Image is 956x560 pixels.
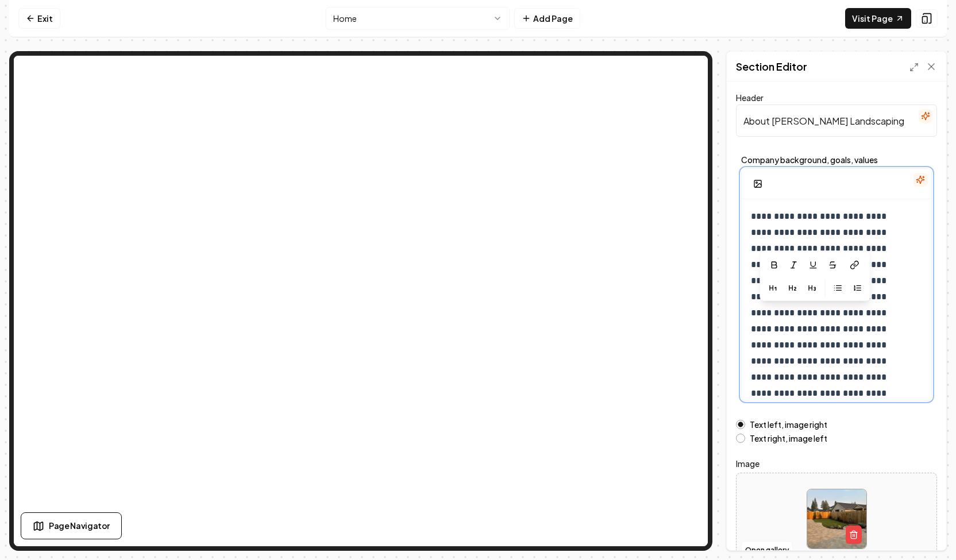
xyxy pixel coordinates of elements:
[49,520,110,532] span: Page Navigator
[514,8,580,29] button: Add Page
[843,255,866,276] button: Link
[736,92,764,103] label: Header
[804,256,822,275] button: Underline
[741,541,793,559] button: Open gallery
[848,279,866,298] button: Ordered List
[750,434,827,442] label: Text right, image left
[736,59,807,75] h2: Section Editor
[803,279,821,298] button: Heading 3
[746,173,769,194] button: Add Image
[764,279,782,298] button: Heading 1
[828,279,847,298] button: Bullet List
[21,512,122,539] button: Page Navigator
[18,8,60,29] a: Exit
[783,279,801,298] button: Heading 2
[750,420,827,428] label: Text left, image right
[807,489,866,549] img: image
[784,256,803,275] button: Italic
[736,457,937,470] label: Image
[741,156,932,164] label: Company background, goals, values
[765,256,783,275] button: Bold
[736,105,937,137] input: Header
[823,256,842,275] button: Strikethrough
[845,8,911,29] a: Visit Page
